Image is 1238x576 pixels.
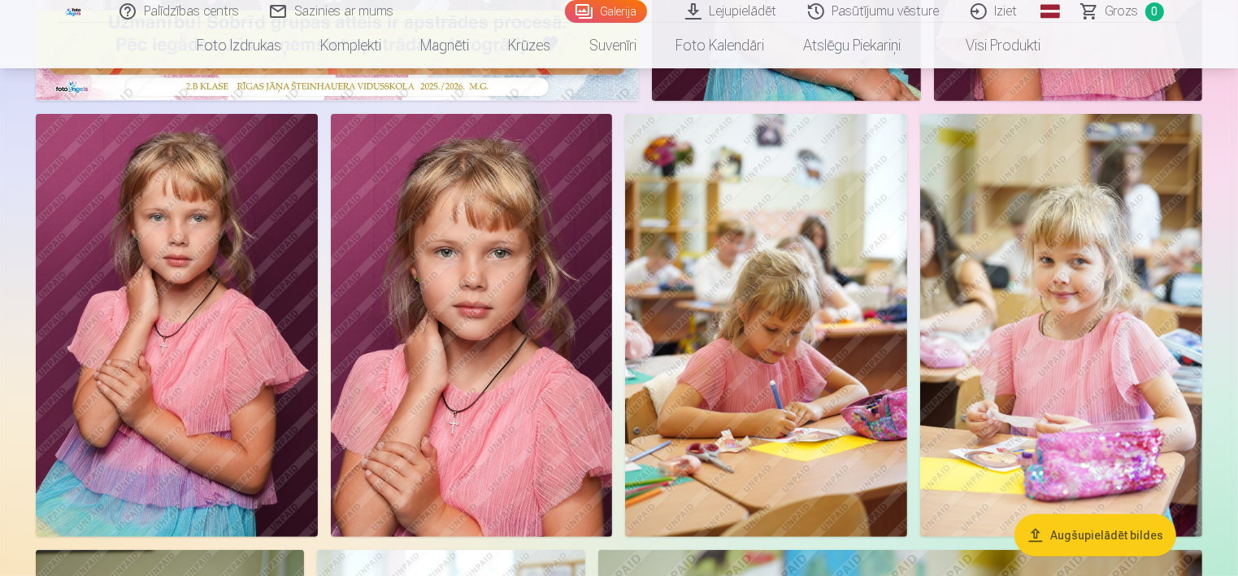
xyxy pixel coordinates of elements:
[178,23,302,68] a: Foto izdrukas
[1106,2,1139,21] span: Grozs
[402,23,489,68] a: Magnēti
[921,23,1061,68] a: Visi produkti
[784,23,921,68] a: Atslēgu piekariņi
[657,23,784,68] a: Foto kalendāri
[1145,2,1164,21] span: 0
[571,23,657,68] a: Suvenīri
[302,23,402,68] a: Komplekti
[65,7,83,16] img: /fa1
[489,23,571,68] a: Krūzes
[1014,514,1176,556] button: Augšupielādēt bildes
